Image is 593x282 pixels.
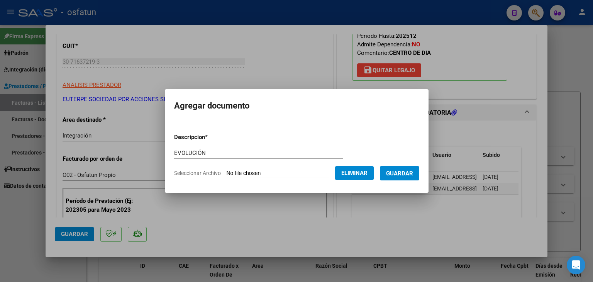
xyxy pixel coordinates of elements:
[335,166,374,180] button: Eliminar
[174,133,248,142] p: Descripcion
[341,170,368,177] span: Eliminar
[380,166,419,180] button: Guardar
[174,99,419,113] h2: Agregar documento
[567,256,585,274] div: Open Intercom Messenger
[386,170,413,177] span: Guardar
[174,170,221,176] span: Seleccionar Archivo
